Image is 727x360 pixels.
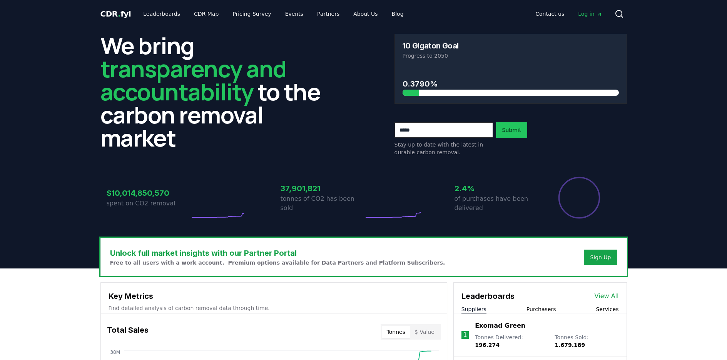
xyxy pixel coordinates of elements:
[461,290,515,302] h3: Leaderboards
[555,342,585,348] span: 1.679.189
[475,321,525,330] a: Exomad Green
[110,350,120,355] tspan: 38M
[110,259,445,267] p: Free to all users with a work account. Premium options available for Data Partners and Platform S...
[455,194,538,213] p: of purchases have been delivered
[475,342,500,348] span: 196.274
[590,253,611,261] a: Sign Up
[100,53,286,107] span: transparency and accountability
[107,187,190,199] h3: $10,014,850,570
[281,183,364,194] h3: 37,901,821
[403,42,459,50] h3: 10 Gigaton Goal
[109,290,439,302] h3: Key Metrics
[475,333,547,349] p: Tonnes Delivered :
[558,176,601,219] div: Percentage of sales delivered
[107,199,190,208] p: spent on CO2 removal
[526,305,556,313] button: Purchasers
[584,250,617,265] button: Sign Up
[100,8,131,19] a: CDR.fyi
[596,305,618,313] button: Services
[529,7,570,21] a: Contact us
[410,326,439,338] button: $ Value
[118,9,120,18] span: .
[137,7,186,21] a: Leaderboards
[572,7,608,21] a: Log in
[311,7,346,21] a: Partners
[107,324,149,340] h3: Total Sales
[578,10,602,18] span: Log in
[394,141,493,156] p: Stay up to date with the latest in durable carbon removal.
[109,304,439,312] p: Find detailed analysis of carbon removal data through time.
[386,7,410,21] a: Blog
[281,194,364,213] p: tonnes of CO2 has been sold
[347,7,384,21] a: About Us
[100,34,333,149] h2: We bring to the carbon removal market
[455,183,538,194] h3: 2.4%
[555,333,618,349] p: Tonnes Sold :
[110,247,445,259] h3: Unlock full market insights with our Partner Portal
[529,7,608,21] nav: Main
[595,292,619,301] a: View All
[463,330,467,340] p: 1
[403,52,619,60] p: Progress to 2050
[137,7,409,21] nav: Main
[382,326,410,338] button: Tonnes
[496,122,528,138] button: Submit
[279,7,309,21] a: Events
[188,7,225,21] a: CDR Map
[461,305,486,313] button: Suppliers
[100,9,131,18] span: CDR fyi
[226,7,277,21] a: Pricing Survey
[403,78,619,90] h3: 0.3790%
